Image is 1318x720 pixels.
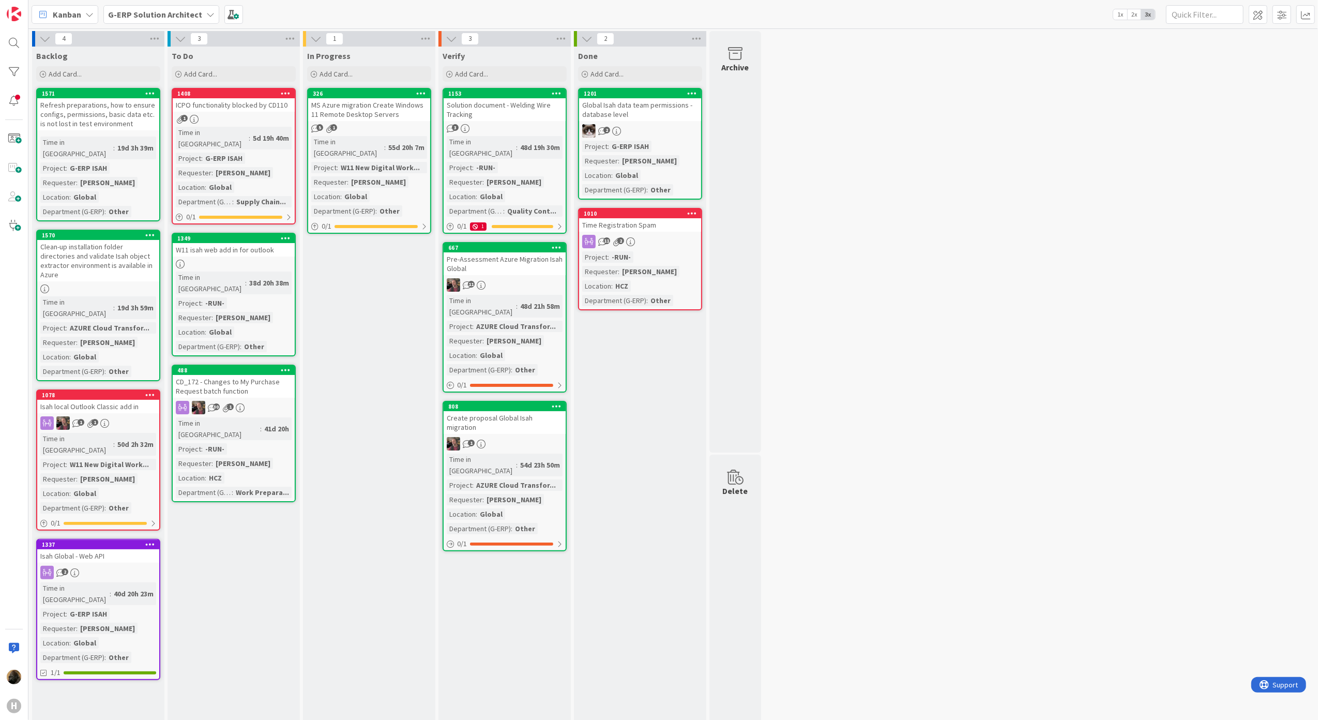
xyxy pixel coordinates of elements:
[617,237,624,244] span: 2
[42,392,159,399] div: 1078
[227,403,234,410] span: 1
[582,280,611,292] div: Location
[67,459,152,470] div: W11 New Digital Work...
[472,162,474,173] span: :
[176,153,201,164] div: Project
[51,518,60,529] span: 0 / 1
[108,9,202,20] b: G-ERP Solution Architect
[78,473,138,485] div: [PERSON_NAME]
[603,237,610,244] span: 11
[444,278,566,292] div: BF
[579,98,701,121] div: Global Isah data team permissions - database level
[173,89,295,112] div: 1408ICPO functionality blocked by CD110
[582,184,646,196] div: Department (G-ERP)
[447,136,516,159] div: Time in [GEOGRAPHIC_DATA]
[340,191,342,202] span: :
[232,196,234,207] span: :
[186,212,196,222] span: 0 / 1
[37,391,159,400] div: 1078
[518,459,563,471] div: 54d 23h 50m
[477,191,505,202] div: Global
[447,321,472,332] div: Project
[40,652,104,663] div: Department (G-ERP)
[322,221,331,232] span: 0 / 1
[203,153,245,164] div: G-ERP ISAH
[78,419,84,426] span: 1
[177,235,295,242] div: 1349
[205,182,206,193] span: :
[115,439,156,450] div: 50d 2h 32m
[42,90,159,97] div: 1571
[205,472,206,484] span: :
[447,295,516,318] div: Time in [GEOGRAPHIC_DATA]
[579,89,701,121] div: 1201Global Isah data team permissions - database level
[173,375,295,398] div: CD_172 - Changes to My Purchase Request batch function
[447,364,511,376] div: Department (G-ERP)
[474,479,558,491] div: AZURE Cloud Transfor...
[92,419,98,426] span: 1
[71,488,99,499] div: Global
[37,517,159,530] div: 0/1
[176,167,211,178] div: Requester
[241,341,267,352] div: Other
[313,90,430,97] div: 326
[443,242,567,393] a: 667Pre-Assessment Azure Migration Isah GlobalBFTime in [GEOGRAPHIC_DATA]:48d 21h 58mProject:AZURE...
[516,459,518,471] span: :
[203,443,227,455] div: -RUN-
[36,88,160,221] a: 1571Refresh preparations, how to ensure configs, permissions, basic data etc. is not lost in test...
[447,162,472,173] div: Project
[611,170,613,181] span: :
[40,162,66,174] div: Project
[42,232,159,239] div: 1570
[443,88,567,234] a: 1153Solution document - Welding Wire TrackingTime in [GEOGRAPHIC_DATA]:48d 19h 30mProject:-RUN-Re...
[115,142,156,154] div: 19d 3h 39m
[213,312,273,323] div: [PERSON_NAME]
[618,266,619,277] span: :
[172,365,296,502] a: 488CD_172 - Changes to My Purchase Request batch functionBFTime in [GEOGRAPHIC_DATA]:41d 20hProje...
[173,234,295,257] div: 1349W11 isah web add in for outlook
[173,401,295,414] div: BF
[330,124,337,131] span: 1
[240,341,241,352] span: :
[211,312,213,323] span: :
[40,459,66,470] div: Project
[177,367,295,374] div: 488
[590,69,624,79] span: Add Card...
[176,443,201,455] div: Project
[448,90,566,97] div: 1153
[646,295,648,306] span: :
[311,162,337,173] div: Project
[447,335,482,347] div: Requester
[40,137,113,159] div: Time in [GEOGRAPHIC_DATA]
[203,297,227,309] div: -RUN-
[106,206,131,217] div: Other
[447,508,476,520] div: Location
[260,423,262,434] span: :
[176,297,201,309] div: Project
[342,191,370,202] div: Global
[582,266,618,277] div: Requester
[443,401,567,551] a: 808Create proposal Global Isah migrationBFTime in [GEOGRAPHIC_DATA]:54d 23h 50mProject:AZURE Clou...
[448,403,566,410] div: 808
[172,88,296,224] a: 1408ICPO functionality blocked by CD110Time in [GEOGRAPHIC_DATA]:5d 19h 40mProject:G-ERP ISAHRequ...
[40,582,110,605] div: Time in [GEOGRAPHIC_DATA]
[67,322,152,334] div: AZURE Cloud Transfor...
[233,487,292,498] div: Work Prepara...
[66,608,67,620] span: :
[201,443,203,455] span: :
[206,326,234,338] div: Global
[66,322,67,334] span: :
[484,176,544,188] div: [PERSON_NAME]
[36,230,160,381] a: 1570Clean-up installation folder directories and validate Isah object extractor environment is av...
[512,364,538,376] div: Other
[447,278,460,292] img: BF
[619,155,679,167] div: [PERSON_NAME]
[516,142,518,153] span: :
[311,205,375,217] div: Department (G-ERP)
[619,266,679,277] div: [PERSON_NAME]
[62,568,68,575] span: 2
[78,177,138,188] div: [PERSON_NAME]
[37,89,159,130] div: 1571Refresh preparations, how to ensure configs, permissions, basic data etc. is not lost in test...
[37,231,159,240] div: 1570
[42,541,159,548] div: 1337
